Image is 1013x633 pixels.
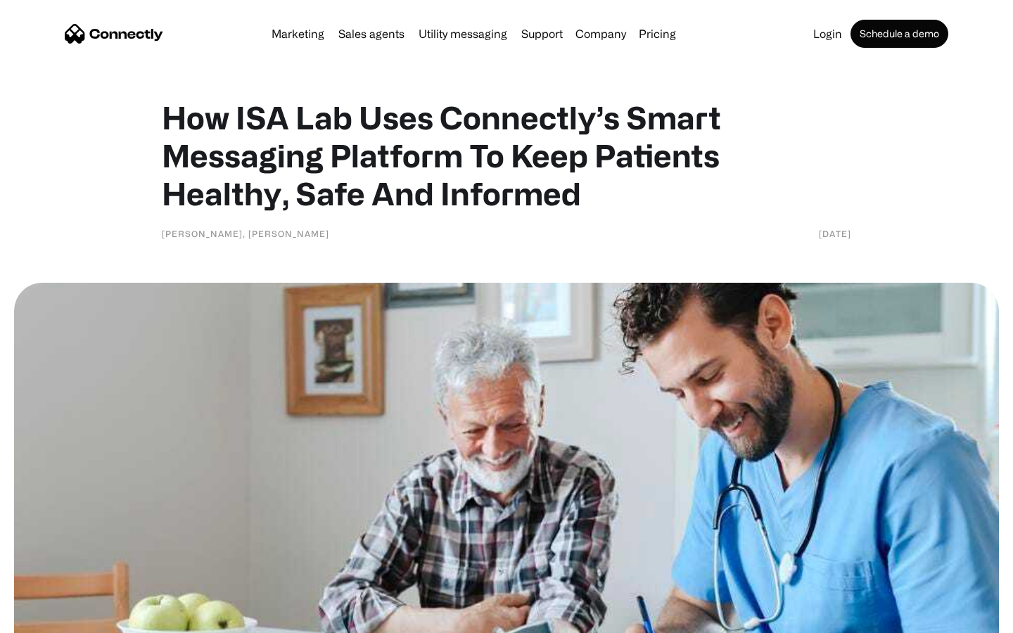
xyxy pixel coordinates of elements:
[162,226,329,241] div: [PERSON_NAME], [PERSON_NAME]
[28,608,84,628] ul: Language list
[633,28,682,39] a: Pricing
[575,24,626,44] div: Company
[266,28,330,39] a: Marketing
[333,28,410,39] a: Sales agents
[571,24,630,44] div: Company
[65,23,163,44] a: home
[819,226,851,241] div: [DATE]
[516,28,568,39] a: Support
[808,28,848,39] a: Login
[413,28,513,39] a: Utility messaging
[162,98,851,212] h1: How ISA Lab Uses Connectly’s Smart Messaging Platform To Keep Patients Healthy, Safe And Informed
[850,20,948,48] a: Schedule a demo
[14,608,84,628] aside: Language selected: English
